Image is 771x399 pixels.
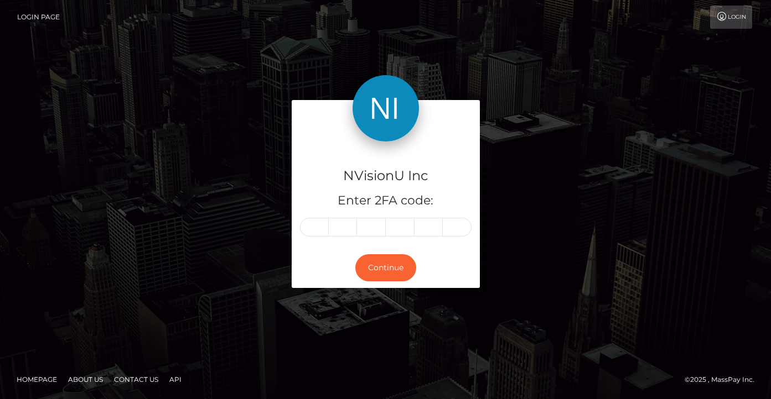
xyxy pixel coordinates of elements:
a: Contact Us [110,371,163,388]
button: Continue [355,254,416,281]
a: Login [710,6,752,29]
a: Login Page [17,6,60,29]
h4: NVisionU Inc [300,166,472,186]
a: Homepage [12,371,61,388]
a: API [165,371,186,388]
img: NVisionU Inc [353,75,419,141]
div: © 2025 , MassPay Inc. [685,374,763,386]
h5: Enter 2FA code: [300,192,472,209]
a: About Us [64,371,107,388]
